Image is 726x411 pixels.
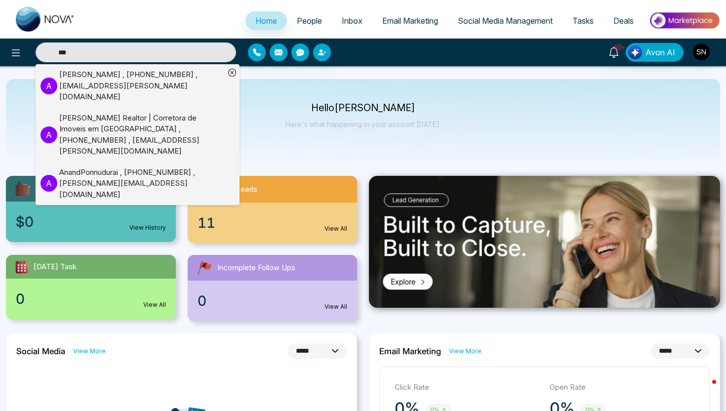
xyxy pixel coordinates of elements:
[324,302,347,311] a: View All
[287,11,332,30] a: People
[342,16,363,26] span: Inbox
[59,167,225,201] div: AnandPonnudurai , [PHONE_NUMBER] , [PERSON_NAME][EMAIL_ADDRESS][DOMAIN_NAME]
[196,259,213,277] img: followUps.svg
[40,78,57,94] p: A
[255,16,277,26] span: Home
[73,346,106,356] a: View More
[693,43,710,60] img: User Avatar
[613,16,634,26] span: Deals
[59,113,225,157] div: [PERSON_NAME] Realtor | Corretora de Imoveis em [GEOGRAPHIC_DATA] , [PHONE_NUMBER] , [EMAIL_ADDRE...
[626,43,684,62] button: Avon AI
[550,382,695,393] p: Open Rate
[324,224,347,233] a: View All
[40,126,57,143] p: A
[198,212,215,233] span: 11
[572,16,594,26] span: Tasks
[645,46,675,58] span: Avon AI
[143,300,166,309] a: View All
[563,11,604,30] a: Tasks
[14,259,30,275] img: todayTask.svg
[692,377,716,401] iframe: Intercom live chat
[372,11,448,30] a: Email Marketing
[16,288,25,309] span: 0
[198,290,206,311] span: 0
[14,180,32,198] img: availableCredit.svg
[604,11,644,30] a: Deals
[382,16,438,26] span: Email Marketing
[458,16,553,26] span: Social Media Management
[448,11,563,30] a: Social Media Management
[182,255,363,321] a: Incomplete Follow Ups0View All
[648,9,720,32] img: Market-place.gif
[369,176,720,308] img: .
[59,69,225,103] div: [PERSON_NAME] , [PHONE_NUMBER] , [EMAIL_ADDRESS][PERSON_NAME][DOMAIN_NAME]
[379,346,441,356] h2: Email Marketing
[449,346,482,356] a: View More
[628,45,642,59] img: Lead Flow
[182,176,363,243] a: New Leads11View All
[602,43,626,60] a: 10+
[129,223,166,232] a: View History
[40,175,57,192] p: A
[34,261,77,273] span: [DATE] Task
[395,382,540,393] p: Click Rate
[245,11,287,30] a: Home
[297,16,322,26] span: People
[16,7,75,32] img: Nova CRM Logo
[332,11,372,30] a: Inbox
[217,262,295,274] span: Incomplete Follow Ups
[285,120,441,128] p: Here's what happening in your account [DATE].
[16,346,65,356] h2: Social Media
[285,104,441,112] p: Hello [PERSON_NAME]
[614,43,623,52] span: 10+
[16,211,34,232] span: $0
